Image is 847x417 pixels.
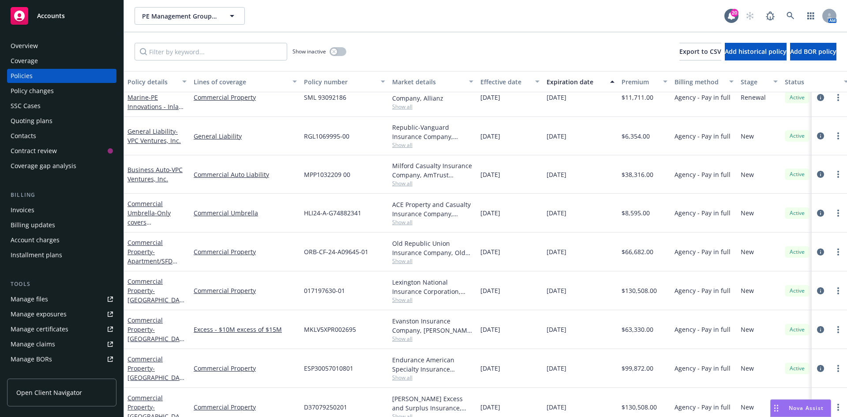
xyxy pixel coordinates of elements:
button: PE Management Group, Inc. [135,7,245,25]
span: [DATE] [480,325,500,334]
div: ACE Property and Casualty Insurance Company, Chubb Group, Distinguished Programs Group, LLC [392,200,473,218]
span: [DATE] [547,93,566,102]
a: Invoices [7,203,116,217]
a: General Liability [194,131,297,141]
a: more [833,247,843,257]
a: Excess - $10M excess of $15M [194,325,297,334]
span: D37079250201 [304,402,347,412]
div: Contract review [11,144,57,158]
a: Commercial Property [194,402,297,412]
button: Add historical policy [725,43,787,60]
div: Evanston Insurance Company, [PERSON_NAME] Insurance, Amwins [392,316,473,335]
span: Show all [392,296,473,304]
span: 017197630-01 [304,286,345,295]
div: Policy details [127,77,177,86]
button: Market details [389,71,477,92]
span: New [741,131,754,141]
div: Lexington National Insurance Corporation, Lexington National Insurance Corporation, Amwins [392,278,473,296]
span: MPP1032209 00 [304,170,350,179]
div: Manage BORs [11,352,52,366]
div: 20 [731,9,738,17]
span: New [741,170,754,179]
a: Search [782,7,799,25]
a: more [833,169,843,180]
div: Manage certificates [11,322,68,336]
button: Policy details [124,71,190,92]
span: New [741,364,754,373]
a: Switch app [802,7,820,25]
div: Market details [392,77,464,86]
a: circleInformation [815,286,826,296]
span: [DATE] [480,402,500,412]
a: General Liability [127,127,181,145]
a: Start snowing [741,7,759,25]
span: [DATE] [480,208,500,218]
div: Coverage gap analysis [11,159,76,173]
div: Status [785,77,839,86]
a: circleInformation [815,324,826,335]
div: Quoting plans [11,114,52,128]
span: New [741,402,754,412]
div: Manage files [11,292,48,306]
a: circleInformation [815,208,826,218]
a: Coverage [7,54,116,68]
span: New [741,208,754,218]
a: Commercial Property [194,364,297,373]
span: Agency - Pay in full [675,131,731,141]
span: $130,508.00 [622,402,657,412]
div: [PERSON_NAME] Excess and Surplus Insurance, Inc., [PERSON_NAME] Group, Amwins [392,394,473,413]
button: Billing method [671,71,737,92]
a: Overview [7,39,116,53]
a: Accounts [7,4,116,28]
span: [DATE] [480,170,500,179]
div: Premium [622,77,658,86]
span: $63,330.00 [622,325,653,334]
button: Add BOR policy [790,43,836,60]
div: Billing updates [11,218,55,232]
span: Agency - Pay in full [675,208,731,218]
div: Policies [11,69,33,83]
span: SML 93092186 [304,93,346,102]
a: Commercial Property [194,286,297,295]
a: Commercial Property [127,355,183,400]
a: Manage certificates [7,322,116,336]
a: Policies [7,69,116,83]
div: Milford Casualty Insurance Company, AmTrust Financial Services, PERse (RT Specialty), RT Specialt... [392,161,473,180]
button: Lines of coverage [190,71,300,92]
a: more [833,92,843,103]
span: $8,595.00 [622,208,650,218]
span: Add historical policy [725,47,787,56]
div: Billing [7,191,116,199]
span: Agency - Pay in full [675,402,731,412]
span: PE Management Group, Inc. [142,11,218,21]
span: Show all [392,374,473,381]
span: Active [788,326,806,334]
div: Endurance American Specialty Insurance Company, Sompo International, Amwins [392,355,473,374]
span: [DATE] [547,325,566,334]
div: Drag to move [771,400,782,417]
span: Show all [392,180,473,187]
a: Installment plans [7,248,116,262]
span: [DATE] [480,247,500,256]
span: [DATE] [547,364,566,373]
span: [DATE] [547,208,566,218]
a: circleInformation [815,247,826,257]
div: Expiration date [547,77,605,86]
a: Report a Bug [761,7,779,25]
div: SSC Cases [11,99,41,113]
a: more [833,131,843,141]
button: Policy number [300,71,389,92]
a: circleInformation [815,169,826,180]
div: Policy number [304,77,375,86]
button: Premium [618,71,671,92]
span: Agency - Pay in full [675,325,731,334]
span: [DATE] [547,131,566,141]
a: more [833,286,843,296]
span: Show all [392,335,473,342]
span: Show all [392,103,473,110]
span: New [741,325,754,334]
a: Commercial Auto Liability [194,170,297,179]
a: Commercial Property [194,93,297,102]
span: RGL1069995-00 [304,131,349,141]
span: - PE Innovations - Inland Marine Policy [127,93,187,120]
